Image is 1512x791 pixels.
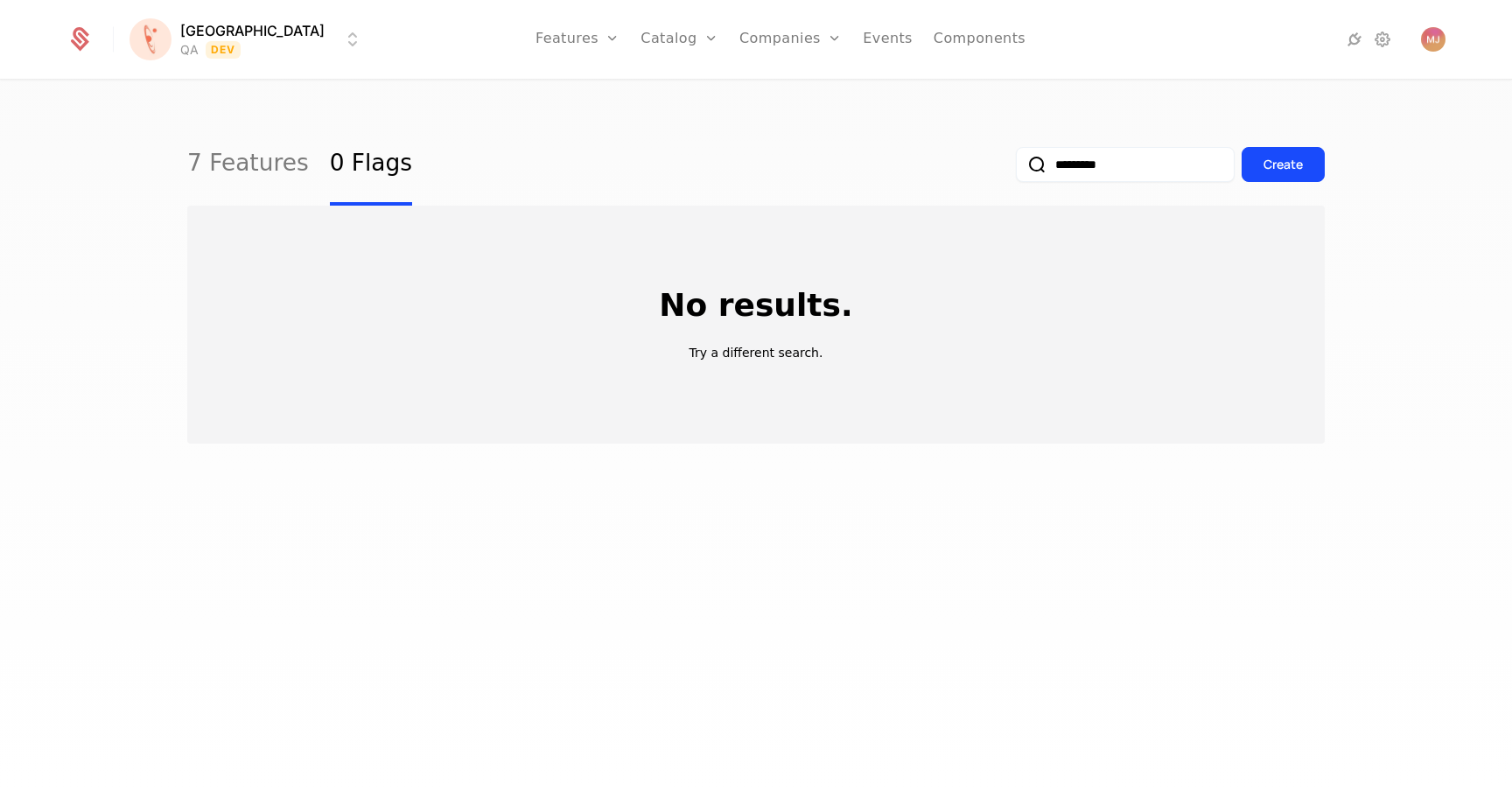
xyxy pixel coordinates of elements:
[1421,27,1445,52] img: Milos Jacimovic
[180,41,199,59] div: QA
[206,41,241,59] span: Dev
[135,20,363,59] button: Select environment
[1263,156,1303,173] div: Create
[187,123,309,206] a: 7 Features
[180,20,325,41] span: [GEOGRAPHIC_DATA]
[1421,27,1445,52] button: Open user button
[1344,29,1365,50] a: Integrations
[659,288,852,323] p: No results.
[1372,29,1393,50] a: Settings
[129,18,171,60] img: Florence
[1242,147,1325,182] button: Create
[689,344,823,361] p: Try a different search.
[330,123,412,206] a: 0 Flags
